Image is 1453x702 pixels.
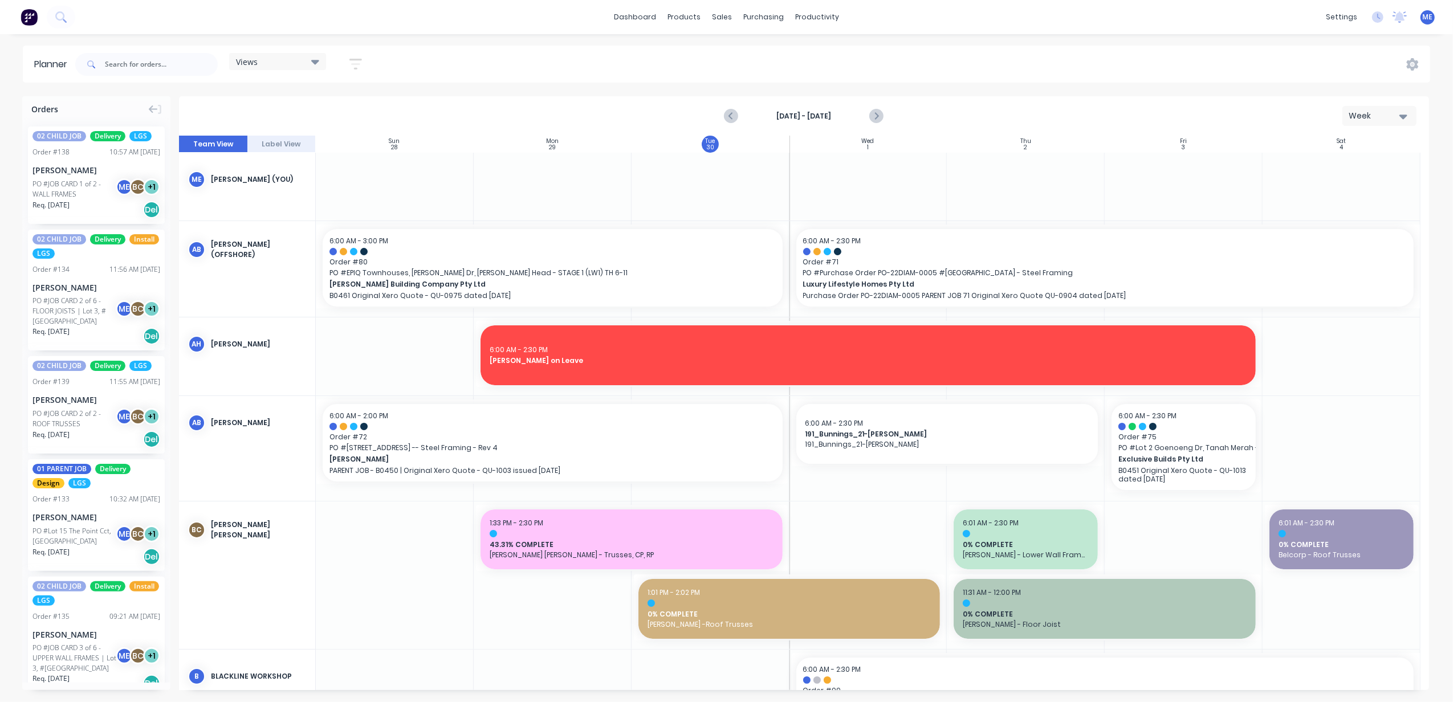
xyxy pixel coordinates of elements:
[109,494,160,504] div: 10:32 AM [DATE]
[90,581,125,591] span: Delivery
[1024,145,1027,150] div: 2
[32,394,160,406] div: [PERSON_NAME]
[803,236,861,246] span: 6:00 AM - 2:30 PM
[1320,9,1363,26] div: settings
[1279,550,1405,560] span: Belcorp - Roof Trusses
[247,136,316,153] button: Label View
[329,432,776,442] span: Order # 72
[490,518,543,528] span: 1:33 PM - 2:30 PM
[706,145,714,150] div: 30
[805,418,864,428] span: 6:00 AM - 2:30 PM
[963,609,1247,619] span: 0% COMPLETE
[862,138,874,145] div: Wed
[1279,540,1405,550] span: 0% COMPLETE
[867,145,869,150] div: 1
[329,291,776,300] p: B0461 Original Xero Quote - QU-0975 dated [DATE]
[549,145,556,150] div: 29
[95,464,131,474] span: Delivery
[105,53,218,76] input: Search for orders...
[188,668,205,685] div: B
[143,525,160,542] div: + 1
[490,356,1247,366] span: [PERSON_NAME] on Leave
[116,408,133,425] div: ME
[662,9,706,26] div: products
[143,675,160,692] div: Del
[188,414,205,431] div: AB
[143,328,160,345] div: Del
[90,131,125,141] span: Delivery
[32,628,160,640] div: [PERSON_NAME]
[963,518,1019,528] span: 6:01 AM - 2:30 PM
[803,257,1407,267] span: Order # 71
[1182,145,1186,150] div: 3
[963,587,1021,597] span: 11:31 AM - 12:00 PM
[1337,138,1346,145] div: Sat
[143,300,160,317] div: + 1
[1349,110,1401,122] div: Week
[963,540,1089,550] span: 0% COMPLETE
[789,9,845,26] div: productivity
[211,339,306,349] div: [PERSON_NAME]
[648,587,700,597] span: 1:01 PM - 2:02 PM
[608,9,662,26] a: dashboard
[32,643,119,674] div: PO #JOB CARD 3 of 6 - UPPER WALL FRAMES | Lot 3, #[GEOGRAPHIC_DATA]
[32,164,160,176] div: [PERSON_NAME]
[32,147,70,157] div: Order # 138
[490,550,774,560] span: [PERSON_NAME] [PERSON_NAME] - Trusses, CP, RP
[963,550,1089,560] span: [PERSON_NAME] - Lower Wall Frames
[211,174,306,185] div: [PERSON_NAME] (You)
[32,478,64,488] span: Design
[32,494,70,504] div: Order # 133
[1118,454,1236,464] span: Exclusive Builds Pty Ltd
[329,411,388,421] span: 6:00 AM - 2:00 PM
[129,234,159,244] span: Install
[32,511,160,523] div: [PERSON_NAME]
[32,179,119,199] div: PO #JOB CARD 1 of 2 - WALL FRAMES
[805,439,1089,450] span: 191_Bunnings_21-[PERSON_NAME]
[648,609,931,619] span: 0% COMPLETE
[211,520,306,540] div: [PERSON_NAME] [PERSON_NAME]
[32,234,86,244] span: 02 CHILD JOB
[143,548,160,565] div: Del
[1118,443,1249,453] span: PO # Lot 2 Goenoeng Dr, Tanah Merah - Steel Framing
[21,9,38,26] img: Factory
[34,58,73,71] div: Planner
[32,200,70,210] span: Req. [DATE]
[1340,145,1343,150] div: 4
[32,281,160,293] div: [PERSON_NAME]
[32,131,86,141] span: 02 CHILD JOB
[803,291,1407,300] p: Purchase Order PO-22DIAM-0005 PARENT JOB 71 Original Xero Quote QU-0904 dated [DATE]
[1118,411,1177,421] span: 6:00 AM - 2:30 PM
[143,647,160,664] div: + 1
[143,201,160,218] div: Del
[116,525,133,542] div: ME
[32,464,91,474] span: 01 PARENT JOB
[648,619,931,630] span: [PERSON_NAME] -Roof Trusses
[116,300,133,317] div: ME
[32,526,119,546] div: PO #Lot 15 The Point Cct, [GEOGRAPHIC_DATA]
[389,138,400,145] div: Sun
[329,443,776,453] span: PO # [STREET_ADDRESS] -- Steel Framing - Rev 4
[1118,432,1249,442] span: Order # 75
[129,300,146,317] div: BC
[32,264,70,275] div: Order # 134
[329,236,388,246] span: 6:00 AM - 3:00 PM
[1180,138,1187,145] div: Fri
[129,361,152,371] span: LGS
[963,619,1247,630] span: [PERSON_NAME] - Floor Joist
[706,9,738,26] div: sales
[705,138,715,145] div: Tue
[211,671,306,681] div: BLACKLINE WORKSHOP
[129,408,146,425] div: BC
[329,268,776,278] span: PO # EPIQ Townhouses, [PERSON_NAME] Dr, [PERSON_NAME] Head - STAGE 1 (LW1) TH 6-11
[143,178,160,195] div: + 1
[803,268,1407,278] span: PO # Purchase Order PO-22DIAM-0005 #[GEOGRAPHIC_DATA] - Steel Framing
[805,429,1089,439] span: 191_Bunnings_21-[PERSON_NAME]
[747,111,861,121] strong: [DATE] - [DATE]
[490,345,548,354] span: 6:00 AM - 2:30 PM
[32,326,70,337] span: Req. [DATE]
[129,581,159,591] span: Install
[211,418,306,428] div: [PERSON_NAME]
[490,540,774,550] span: 43.31% COMPLETE
[803,279,1346,289] span: Luxury Lifestyle Homes Pty Ltd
